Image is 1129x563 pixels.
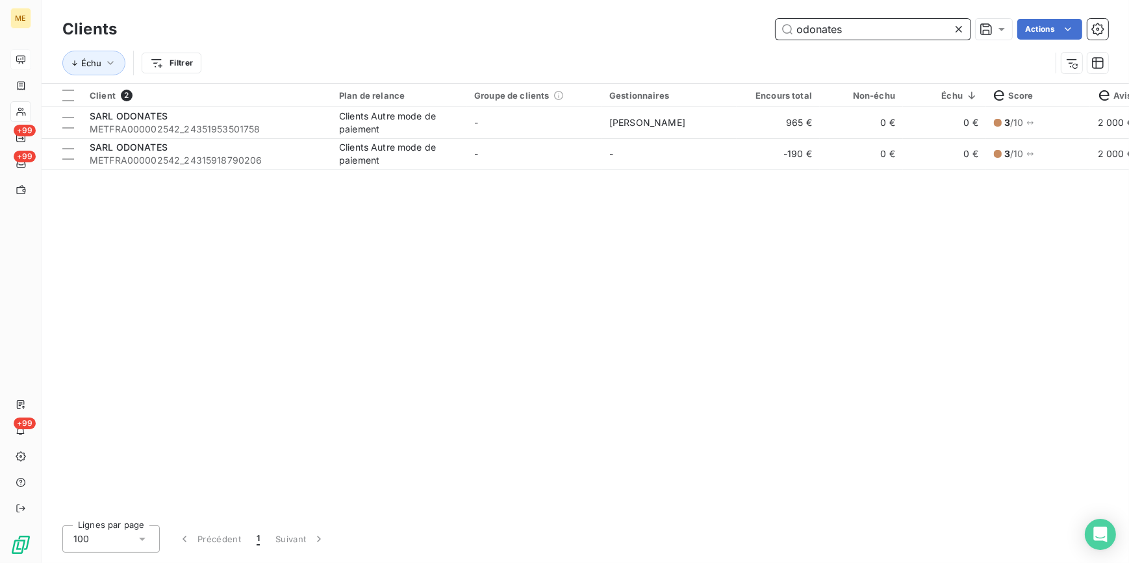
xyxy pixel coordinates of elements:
[339,141,459,167] div: Clients Autre mode de paiement
[339,110,459,136] div: Clients Autre mode de paiement
[820,107,903,138] td: 0 €
[14,151,36,162] span: +99
[121,90,133,101] span: 2
[609,117,685,128] span: [PERSON_NAME]
[994,90,1034,101] span: Score
[90,142,168,153] span: SARL ODONATES
[1017,19,1082,40] button: Actions
[1004,116,1024,129] span: / 10
[10,127,31,148] a: +99
[10,534,31,555] img: Logo LeanPay
[81,58,101,68] span: Échu
[744,90,812,101] div: Encours total
[62,18,117,41] h3: Clients
[73,532,89,545] span: 100
[737,138,820,169] td: -190 €
[10,8,31,29] div: ME
[474,148,478,159] span: -
[257,532,260,545] span: 1
[609,148,613,159] span: -
[1004,147,1024,160] span: / 10
[10,153,31,174] a: +99
[820,138,903,169] td: 0 €
[14,418,36,429] span: +99
[142,53,201,73] button: Filtrer
[90,154,323,167] span: METFRA000002542_24315918790206
[474,90,550,101] span: Groupe de clients
[474,117,478,128] span: -
[903,107,986,138] td: 0 €
[90,110,168,121] span: SARL ODONATES
[903,138,986,169] td: 0 €
[1004,148,1010,159] span: 3
[609,90,729,101] div: Gestionnaires
[776,19,970,40] input: Rechercher
[828,90,895,101] div: Non-échu
[90,90,116,101] span: Client
[737,107,820,138] td: 965 €
[249,525,268,553] button: 1
[14,125,36,136] span: +99
[62,51,125,75] button: Échu
[1085,519,1116,550] div: Open Intercom Messenger
[339,90,459,101] div: Plan de relance
[1004,117,1010,128] span: 3
[911,90,978,101] div: Échu
[90,123,323,136] span: METFRA000002542_24351953501758
[268,525,333,553] button: Suivant
[170,525,249,553] button: Précédent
